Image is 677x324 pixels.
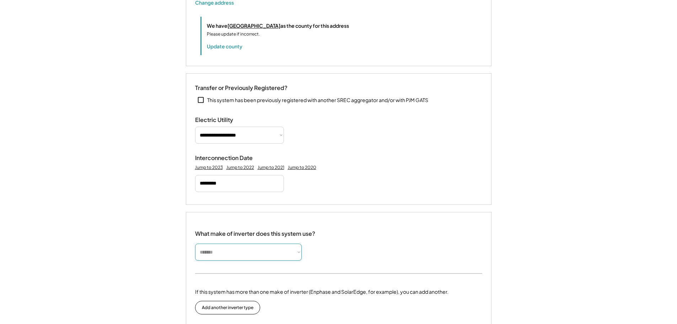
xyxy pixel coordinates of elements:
div: Jump to 2020 [288,165,316,170]
button: Add another inverter type [195,301,260,314]
div: Electric Utility [195,116,266,124]
div: Transfer or Previously Registered? [195,84,288,92]
div: Jump to 2023 [195,165,223,170]
div: Please update if incorrect. [207,31,260,37]
div: Jump to 2021 [258,165,284,170]
div: If this system has more than one make of inverter (Enphase and SolarEdge, for example), you can a... [195,288,448,296]
div: Jump to 2022 [226,165,254,170]
u: [GEOGRAPHIC_DATA] [227,22,280,29]
div: What make of inverter does this system use? [195,223,315,239]
button: Update county [207,43,242,50]
div: This system has been previously registered with another SREC aggregator and/or with PJM GATS [207,97,428,104]
div: Interconnection Date [195,154,266,162]
div: We have as the county for this address [207,22,349,30]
